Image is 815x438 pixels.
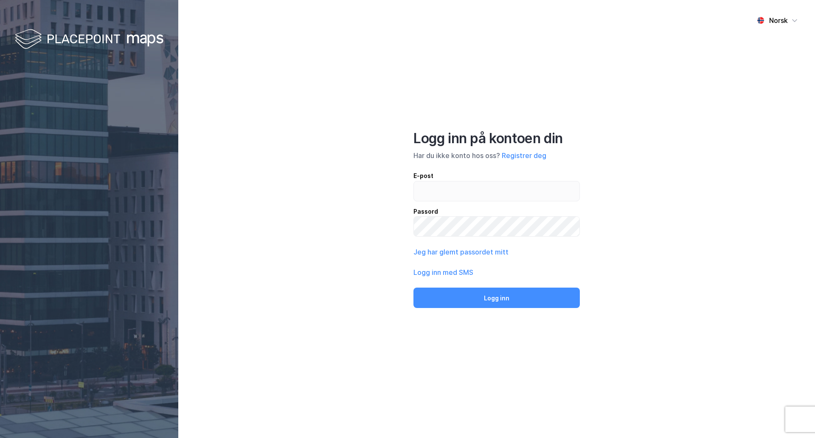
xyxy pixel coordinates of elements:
[413,206,580,217] div: Passord
[413,247,509,257] button: Jeg har glemt passordet mitt
[413,130,580,147] div: Logg inn på kontoen din
[413,171,580,181] div: E-post
[413,267,473,277] button: Logg inn med SMS
[413,150,580,161] div: Har du ikke konto hos oss?
[413,288,580,308] button: Logg inn
[502,150,546,161] button: Registrer deg
[15,27,163,52] img: logo-white.f07954bde2210d2a523dddb988cd2aa7.svg
[769,15,788,25] div: Norsk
